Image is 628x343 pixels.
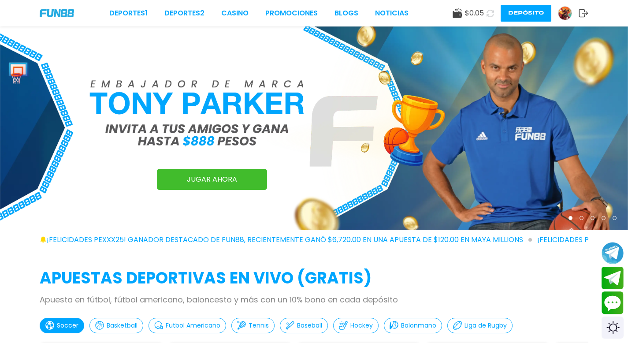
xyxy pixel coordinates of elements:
[40,318,84,333] button: Soccer
[401,321,436,330] p: Balonmano
[157,169,267,190] a: JUGAR AHORA
[40,9,74,17] img: Company Logo
[602,291,624,314] button: Contact customer service
[602,317,624,339] div: Switch theme
[40,294,588,306] p: Apuesta en fútbol, fútbol americano, baloncesto y más con un 10% bono en cada depósito
[464,321,507,330] p: Liga de Rugby
[149,318,226,333] button: Futbol Americano
[47,235,532,245] span: ¡FELICIDADES pexxx25! GANADOR DESTACADO DE FUN88, RECIENTEMENTE GANÓ $6,720.00 EN UNA APUESTA DE ...
[558,7,572,20] img: Avatar
[384,318,442,333] button: Balonmano
[166,321,220,330] p: Futbol Americano
[40,266,588,290] h2: APUESTAS DEPORTIVAS EN VIVO (gratis)
[333,318,379,333] button: Hockey
[164,8,204,19] a: Deportes2
[107,321,137,330] p: Basketball
[265,8,318,19] a: Promociones
[221,8,249,19] a: CASINO
[334,8,358,19] a: BLOGS
[447,318,513,333] button: Liga de Rugby
[231,318,275,333] button: Tennis
[89,318,143,333] button: Basketball
[501,5,551,22] button: Depósito
[465,8,484,19] span: $ 0.05
[602,267,624,290] button: Join telegram
[602,242,624,265] button: Join telegram channel
[297,321,322,330] p: Baseball
[109,8,148,19] a: Deportes1
[57,321,78,330] p: Soccer
[375,8,409,19] a: NOTICIAS
[350,321,373,330] p: Hockey
[558,6,579,20] a: Avatar
[249,321,269,330] p: Tennis
[280,318,328,333] button: Baseball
